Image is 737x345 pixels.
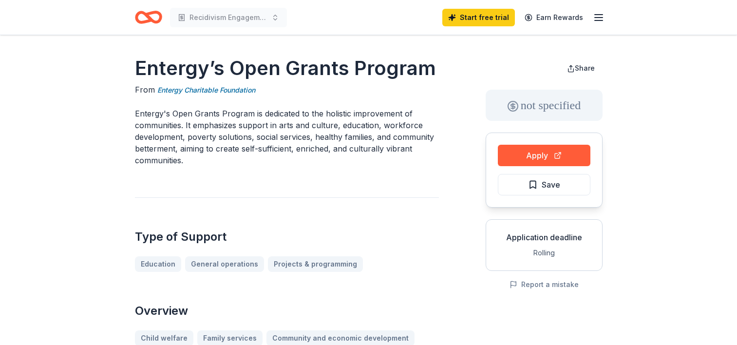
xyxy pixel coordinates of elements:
[170,8,287,27] button: Recidivism Engagement Network Training & Retention Initiative-RE-N-TRI
[494,231,594,243] div: Application deadline
[135,84,439,96] div: From
[442,9,515,26] a: Start free trial
[189,12,267,23] span: Recidivism Engagement Network Training & Retention Initiative-RE-N-TRI
[135,108,439,166] p: Entergy's Open Grants Program is dedicated to the holistic improvement of communities. It emphasi...
[135,229,439,245] h2: Type of Support
[510,279,579,290] button: Report a mistake
[135,256,181,272] a: Education
[486,90,603,121] div: not specified
[135,6,162,29] a: Home
[157,84,255,96] a: Entergy Charitable Foundation
[135,55,439,82] h1: Entergy’s Open Grants Program
[494,247,594,259] div: Rolling
[498,174,590,195] button: Save
[519,9,589,26] a: Earn Rewards
[559,58,603,78] button: Share
[498,145,590,166] button: Apply
[135,303,439,319] h2: Overview
[575,64,595,72] span: Share
[268,256,363,272] a: Projects & programming
[185,256,264,272] a: General operations
[542,178,560,191] span: Save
